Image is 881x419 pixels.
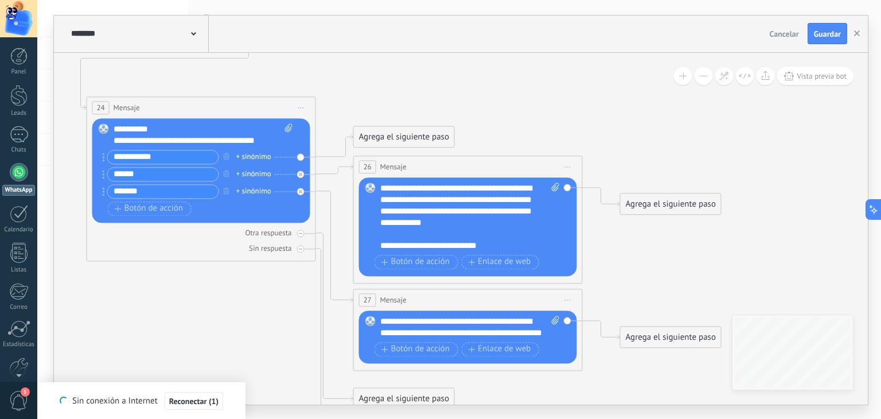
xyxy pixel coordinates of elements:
div: Agrega el siguiente paso [354,127,454,146]
button: Botón de acción [375,342,458,356]
span: 27 [363,296,371,305]
div: Agrega el siguiente paso [354,389,454,408]
span: Enlace de web [468,258,531,267]
div: Chats [2,146,36,154]
span: Cancelar [770,29,799,39]
div: Agrega el siguiente paso [621,195,721,214]
div: Correo [2,304,36,311]
span: Mensaje [380,294,407,305]
span: Mensaje [380,161,407,172]
span: Guardar [814,30,841,38]
button: Enlace de web [461,255,539,269]
div: Sin respuesta [249,243,291,253]
span: Botón de acción [381,258,450,267]
button: Botón de acción [108,201,192,216]
div: Listas [2,266,36,274]
div: + sinónimo [236,152,271,163]
span: 26 [363,162,371,172]
button: Reconectar (1) [165,392,223,410]
button: Enlace de web [461,342,539,356]
span: 24 [96,103,104,113]
span: Reconectar (1) [169,397,219,405]
div: Calendario [2,226,36,234]
span: Vista previa bot [797,71,847,81]
span: 1 [21,387,30,397]
span: Botón de acción [381,345,450,354]
div: + sinónimo [236,169,271,180]
span: Botón de acción [115,204,184,214]
div: Otra respuesta [245,228,291,238]
button: Vista previa bot [777,67,853,85]
button: Botón de acción [375,255,458,269]
div: Estadísticas [2,341,36,348]
div: + sinónimo [236,186,271,197]
span: Enlace de web [468,345,531,354]
div: Panel [2,68,36,76]
div: WhatsApp [2,185,35,196]
div: Sin conexión a Internet [60,391,223,410]
div: Agrega el siguiente paso [621,328,721,347]
div: Leads [2,110,36,117]
button: Cancelar [765,25,804,42]
span: Mensaje [114,102,140,113]
button: Guardar [808,23,847,45]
